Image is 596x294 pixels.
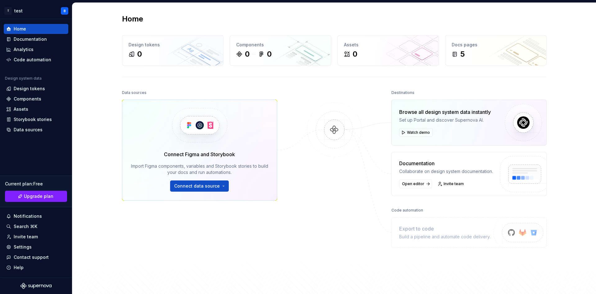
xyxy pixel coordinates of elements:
div: Contact support [14,254,49,260]
div: Export to code [399,225,490,232]
a: Settings [4,242,68,252]
div: Help [14,264,24,271]
a: Docs pages5 [445,35,547,66]
div: Current plan : Free [5,181,67,187]
div: Components [236,42,325,48]
div: Analytics [14,46,34,53]
h2: Home [122,14,143,24]
div: Documentation [14,36,47,42]
a: Storybook stories [4,114,68,124]
div: Notifications [14,213,42,219]
a: Assets0 [337,35,439,66]
div: Connect Figma and Storybook [164,151,235,158]
svg: Supernova Logo [20,283,52,289]
a: Upgrade plan [5,191,67,202]
div: B [64,8,66,13]
button: Notifications [4,211,68,221]
a: Assets [4,104,68,114]
div: Documentation [399,160,493,167]
div: T [4,7,12,15]
span: Connect data source [174,183,220,189]
div: Assets [344,42,432,48]
button: Help [4,263,68,273]
span: Invite team [444,181,464,186]
button: Contact support [4,252,68,262]
div: test [14,8,23,14]
div: Data sources [122,88,147,97]
div: Data sources [14,127,43,133]
div: Assets [14,106,28,112]
span: Upgrade plan [24,193,53,199]
button: TtestB [1,4,71,17]
div: Browse all design system data instantly [399,108,491,116]
span: Watch demo [407,130,430,135]
div: 0 [267,49,272,59]
a: Data sources [4,125,68,135]
a: Analytics [4,44,68,54]
a: Home [4,24,68,34]
a: Components00 [230,35,331,66]
a: Components [4,94,68,104]
div: Collaborate on design system documentation. [399,168,493,175]
button: Watch demo [399,128,433,137]
div: Invite team [14,234,38,240]
a: Design tokens [4,84,68,94]
div: Destinations [391,88,414,97]
div: Search ⌘K [14,223,37,230]
a: Code automation [4,55,68,65]
div: Docs pages [452,42,540,48]
button: Search ⌘K [4,222,68,231]
a: Invite team [4,232,68,242]
button: Connect data source [170,180,229,192]
div: Storybook stories [14,116,52,123]
div: Import Figma components, variables and Storybook stories to build your docs and run automations. [131,163,268,175]
div: 0 [353,49,357,59]
span: Open editor [402,181,424,186]
div: Design system data [5,76,42,81]
div: Design tokens [129,42,217,48]
div: Components [14,96,41,102]
a: Documentation [4,34,68,44]
div: Code automation [391,206,423,215]
div: 0 [137,49,142,59]
div: Set up Portal and discover Supernova AI. [399,117,491,123]
div: 5 [460,49,465,59]
div: Build a pipeline and automate code delivery. [399,234,490,240]
div: Settings [14,244,32,250]
div: 0 [245,49,250,59]
a: Design tokens0 [122,35,223,66]
a: Invite team [436,180,467,188]
div: Design tokens [14,86,45,92]
div: Home [14,26,26,32]
a: Open editor [399,180,432,188]
div: Code automation [14,57,51,63]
